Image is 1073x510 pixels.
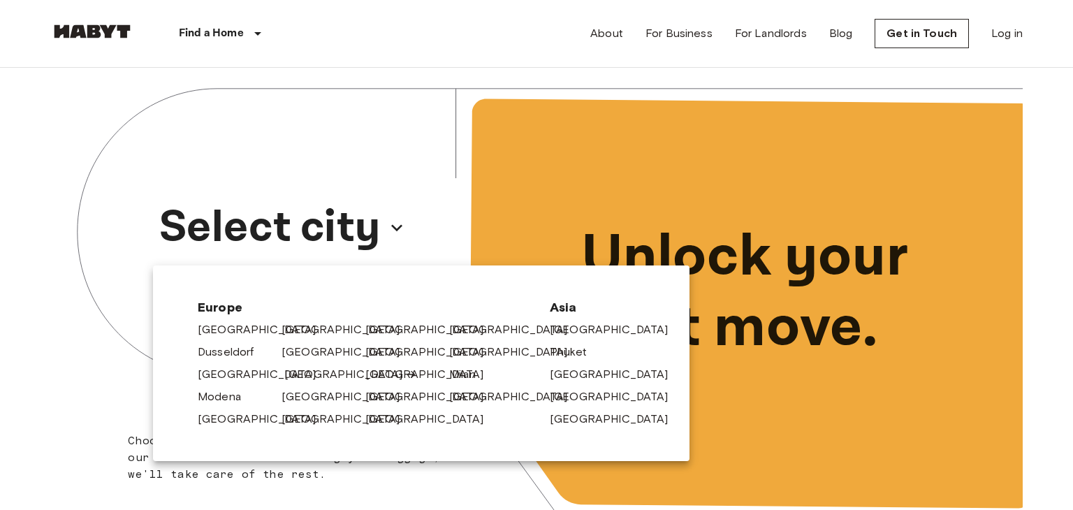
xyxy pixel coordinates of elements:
[365,388,498,405] a: [GEOGRAPHIC_DATA]
[449,321,582,338] a: [GEOGRAPHIC_DATA]
[198,366,330,383] a: [GEOGRAPHIC_DATA]
[198,299,527,316] span: Europe
[550,366,683,383] a: [GEOGRAPHIC_DATA]
[365,321,498,338] a: [GEOGRAPHIC_DATA]
[198,321,330,338] a: [GEOGRAPHIC_DATA]
[284,366,417,383] a: [GEOGRAPHIC_DATA]
[198,344,268,360] a: Dusseldorf
[550,344,601,360] a: Phuket
[282,388,414,405] a: [GEOGRAPHIC_DATA]
[550,299,645,316] span: Asia
[198,411,330,428] a: [GEOGRAPHIC_DATA]
[550,411,683,428] a: [GEOGRAPHIC_DATA]
[550,388,683,405] a: [GEOGRAPHIC_DATA]
[550,321,683,338] a: [GEOGRAPHIC_DATA]
[365,411,498,428] a: [GEOGRAPHIC_DATA]
[282,321,414,338] a: [GEOGRAPHIC_DATA]
[449,344,582,360] a: [GEOGRAPHIC_DATA]
[365,366,498,383] a: [GEOGRAPHIC_DATA]
[282,411,414,428] a: [GEOGRAPHIC_DATA]
[282,344,414,360] a: [GEOGRAPHIC_DATA]
[449,388,582,405] a: [GEOGRAPHIC_DATA]
[449,366,490,383] a: Milan
[365,344,498,360] a: [GEOGRAPHIC_DATA]
[198,388,255,405] a: Modena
